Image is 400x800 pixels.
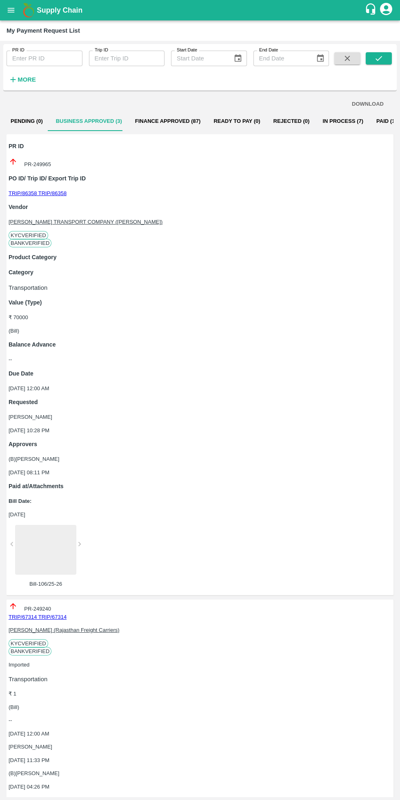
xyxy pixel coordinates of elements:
[9,469,49,476] span: [DATE] 08:11 PM
[9,239,51,247] span: Bank Verified
[9,268,391,277] p: Category
[7,73,38,87] button: More
[9,313,391,322] p: ₹ 70000
[9,730,391,738] p: [DATE] 12:00 AM
[9,253,391,262] p: Product Category
[9,602,391,613] div: PR-249240
[259,47,278,53] label: End Date
[9,784,49,790] span: [DATE] 04:26 PM
[316,111,370,131] button: In Process (7)
[9,283,391,292] p: Transportation
[9,298,391,307] p: Value (Type)
[9,384,391,393] p: [DATE] 12:00 AM
[9,455,391,463] p: (B) [PERSON_NAME]
[7,51,82,66] input: Enter PR ID
[253,51,309,66] input: End Date
[9,511,391,519] p: [DATE]
[7,25,80,36] div: My Payment Request List
[171,51,227,66] input: Start Date
[313,51,328,66] button: Choose date
[349,97,387,111] button: DOWNLOAD
[49,111,129,131] button: Business Approved (3)
[379,2,393,19] div: account of current user
[9,661,391,669] p: Imported
[9,427,49,433] span: [DATE] 10:28 PM
[9,716,391,724] div: --
[207,111,267,131] button: Ready To Pay (0)
[20,2,37,18] img: logo
[37,6,82,14] b: Supply Chain
[9,757,49,763] span: [DATE] 11:33 PM
[129,111,207,131] button: Finance Approved (87)
[9,231,48,240] span: KYC Verified
[15,580,76,588] p: Bill-106/25-26
[9,157,391,169] div: PR-249965
[9,647,51,656] span: Bank Verified
[9,769,391,778] p: (B) [PERSON_NAME]
[9,174,391,183] p: PO ID/ Trip ID/ Export Trip ID
[9,614,67,620] a: TRIP/67314 TRIP/67314
[364,3,379,18] div: customer-support
[9,440,391,449] p: Approvers
[12,47,24,53] label: PR ID
[37,4,364,16] a: Supply Chain
[9,690,391,698] p: ₹ 1
[4,111,49,131] button: Pending (0)
[9,190,67,196] a: TRIP/86358 TRIP/86358
[18,76,36,83] strong: More
[9,413,391,421] p: [PERSON_NAME]
[9,356,391,364] div: --
[9,369,391,378] p: Due Date
[9,639,48,648] span: KYC Verified
[9,327,391,335] p: ( Bill )
[9,703,391,711] p: ( Bill )
[89,51,165,66] input: Enter Trip ID
[9,340,391,349] p: Balance Advance
[9,675,391,684] p: Transportation
[267,111,316,131] button: Rejected (0)
[9,743,391,751] p: [PERSON_NAME]
[9,398,391,407] p: Requested
[177,47,197,53] label: Start Date
[95,47,108,53] label: Trip ID
[230,51,246,66] button: Choose date
[9,142,391,151] p: PR ID
[9,203,391,211] p: Vendor
[2,1,20,20] button: open drawer
[9,497,391,505] p: Bill Date:
[9,218,391,226] p: [PERSON_NAME] TRANSPORT COMPANY ([PERSON_NAME])
[9,626,391,634] p: [PERSON_NAME] (Rajasthan Freight Carriers)
[9,482,391,491] p: Paid at/Attachments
